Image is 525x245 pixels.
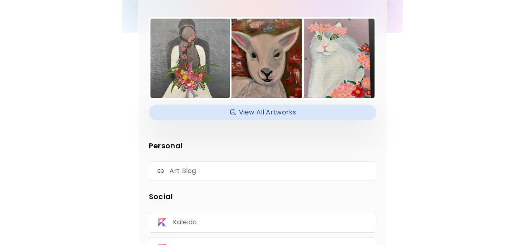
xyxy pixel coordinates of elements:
[149,161,376,181] div: linkArt Blog
[295,19,375,98] img: https://cdn.kaleido.art/CDN/Artwork/168710/Thumbnail/medium.webp?updated=749310
[149,105,376,120] div: AvailableView All Artworks
[157,168,164,174] img: link
[154,106,371,119] h4: View All Artworks
[149,140,376,151] p: Personal
[157,217,167,227] img: Kaleido
[149,191,376,202] p: Social
[150,19,230,98] img: https://cdn.kaleido.art/CDN/Artwork/168712/Thumbnail/large.webp?updated=749316
[223,19,302,98] img: https://cdn.kaleido.art/CDN/Artwork/168711/Thumbnail/medium.webp?updated=749313
[229,106,237,119] img: Available
[169,167,196,176] p: Art Blog
[173,218,197,227] p: Kaleido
